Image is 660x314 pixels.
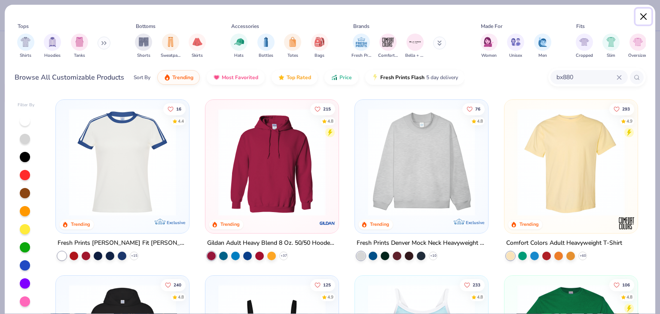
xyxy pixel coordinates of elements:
[534,34,551,59] button: filter button
[324,70,358,85] button: Price
[364,108,480,216] img: f5d85501-0dbb-4ee4-b115-c08fa3845d83
[207,70,265,85] button: Most Favorited
[75,37,84,47] img: Tanks Image
[576,52,593,59] span: Cropped
[327,294,333,300] div: 4.9
[636,9,652,25] button: Close
[192,52,203,59] span: Skirts
[405,34,425,59] button: filter button
[311,34,328,59] div: filter for Bags
[310,103,335,115] button: Like
[319,215,336,232] img: Gildan logo
[17,34,34,59] button: filter button
[315,37,324,47] img: Bags Image
[44,34,61,59] button: filter button
[189,34,206,59] button: filter button
[538,37,547,47] img: Men Image
[178,294,184,300] div: 4.8
[234,37,244,47] img: Hats Image
[44,52,61,59] span: Hoodies
[58,238,187,249] div: Fresh Prints [PERSON_NAME] Fit [PERSON_NAME] Shirt with Stripes
[365,70,464,85] button: Fresh Prints Flash5 day delivery
[602,34,620,59] button: filter button
[607,52,615,59] span: Slim
[287,52,298,59] span: Totes
[351,52,371,59] span: Fresh Prints
[509,52,522,59] span: Unisex
[481,22,502,30] div: Made For
[481,52,497,59] span: Women
[310,279,335,291] button: Like
[357,238,486,249] div: Fresh Prints Denver Mock Neck Heavyweight Sweatshirt
[161,279,186,291] button: Like
[17,34,34,59] div: filter for Shirts
[136,22,156,30] div: Bottoms
[628,34,648,59] button: filter button
[139,37,149,47] img: Shorts Image
[131,253,137,259] span: + 15
[378,34,398,59] button: filter button
[261,37,271,47] img: Bottles Image
[135,34,152,59] button: filter button
[257,34,275,59] div: filter for Bottles
[556,72,617,82] input: Try "T-Shirt"
[378,34,398,59] div: filter for Comfort Colors
[380,74,425,81] span: Fresh Prints Flash
[64,108,180,216] img: e5540c4d-e74a-4e58-9a52-192fe86bec9f
[372,74,379,81] img: flash.gif
[287,74,311,81] span: Top Rated
[257,34,275,59] button: filter button
[579,37,589,47] img: Cropped Image
[15,72,124,83] div: Browse All Customizable Products
[214,108,330,216] img: 01756b78-01f6-4cc6-8d8a-3c30c1a0c8ac
[161,34,180,59] div: filter for Sweatpants
[284,34,301,59] div: filter for Totes
[281,253,287,259] span: + 37
[355,36,368,49] img: Fresh Prints Image
[511,37,521,47] img: Unisex Image
[507,34,524,59] button: filter button
[378,52,398,59] span: Comfort Colors
[172,74,193,81] span: Trending
[167,220,185,225] span: Exclusive
[382,36,394,49] img: Comfort Colors Image
[628,52,648,59] span: Oversized
[213,74,220,81] img: most_fav.gif
[323,107,331,111] span: 215
[20,52,31,59] span: Shirts
[71,34,88,59] button: filter button
[74,52,85,59] span: Tanks
[534,34,551,59] div: filter for Men
[351,34,371,59] button: filter button
[576,34,593,59] div: filter for Cropped
[135,34,152,59] div: filter for Shorts
[134,74,150,81] div: Sort By
[18,22,29,30] div: Tops
[137,52,150,59] span: Shorts
[178,118,184,124] div: 4.4
[222,74,258,81] span: Most Favorited
[71,34,88,59] div: filter for Tanks
[48,37,57,47] img: Hoodies Image
[405,52,425,59] span: Bella + Canvas
[576,34,593,59] button: filter button
[323,283,331,287] span: 125
[272,70,318,85] button: Top Rated
[164,103,186,115] button: Like
[507,34,524,59] div: filter for Unisex
[157,70,200,85] button: Trending
[602,34,620,59] div: filter for Slim
[278,74,285,81] img: TopRated.gif
[18,102,35,108] div: Filter By
[426,73,458,83] span: 5 day delivery
[230,34,247,59] div: filter for Hats
[315,52,324,59] span: Bags
[484,37,494,47] img: Women Image
[234,52,244,59] span: Hats
[480,34,498,59] div: filter for Women
[161,52,180,59] span: Sweatpants
[405,34,425,59] div: filter for Bella + Canvas
[327,118,333,124] div: 4.8
[576,22,585,30] div: Fits
[166,37,175,47] img: Sweatpants Image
